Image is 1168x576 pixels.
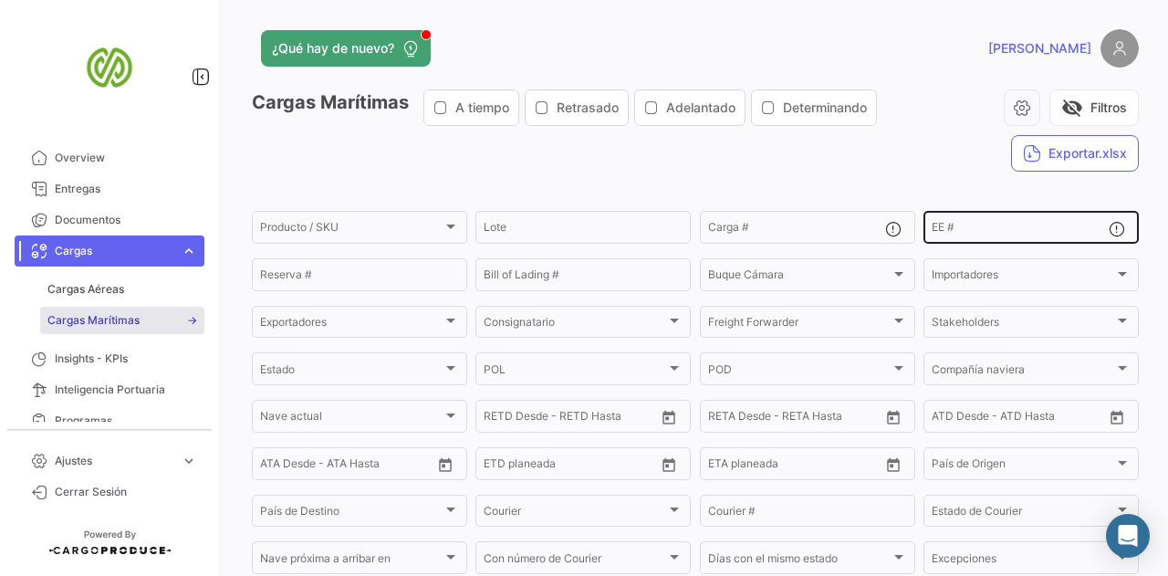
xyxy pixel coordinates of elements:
[484,365,666,378] span: POL
[181,453,197,469] span: expand_more
[1103,403,1131,431] button: Open calendar
[1011,135,1139,172] button: Exportar.xlsx
[55,484,197,500] span: Cerrar Sesión
[55,212,197,228] span: Documentos
[1049,89,1139,126] button: visibility_offFiltros
[55,382,197,398] span: Inteligencia Portuaria
[635,90,745,125] button: Adelantado
[783,99,867,117] span: Determinando
[47,281,124,298] span: Cargas Aéreas
[260,555,443,568] span: Nave próxima a arribar en
[15,405,204,436] a: Programas
[655,451,683,478] button: Open calendar
[484,319,666,331] span: Consignatario
[181,243,197,259] span: expand_more
[484,508,666,520] span: Courier
[272,39,394,58] span: ¿Qué hay de nuevo?
[260,224,443,236] span: Producto / SKU
[260,413,443,425] span: Nave actual
[484,413,516,425] input: Desde
[880,403,907,431] button: Open calendar
[64,22,155,113] img: san-miguel-logo.png
[932,365,1114,378] span: Compañía naviera
[708,413,741,425] input: Desde
[655,403,683,431] button: Open calendar
[1106,514,1150,558] div: Abrir Intercom Messenger
[708,271,891,284] span: Buque Cámara
[15,142,204,173] a: Overview
[432,451,459,478] button: Open calendar
[455,99,509,117] span: A tiempo
[40,276,204,303] a: Cargas Aéreas
[754,460,836,473] input: Hasta
[55,351,197,367] span: Insights - KPIs
[47,312,140,329] span: Cargas Marítimas
[484,460,516,473] input: Desde
[932,413,989,425] input: ATD Desde
[880,451,907,478] button: Open calendar
[260,319,443,331] span: Exportadores
[260,460,316,473] input: ATA Desde
[932,271,1114,284] span: Importadores
[15,204,204,236] a: Documentos
[55,413,197,429] span: Programas
[328,460,411,473] input: ATA Hasta
[932,508,1114,520] span: Estado de Courier
[55,150,197,166] span: Overview
[526,90,628,125] button: Retrasado
[252,89,882,126] h3: Cargas Marítimas
[557,99,619,117] span: Retrasado
[40,307,204,334] a: Cargas Marítimas
[15,374,204,405] a: Inteligencia Portuaria
[529,413,611,425] input: Hasta
[752,90,876,125] button: Determinando
[15,173,204,204] a: Entregas
[988,39,1091,58] span: [PERSON_NAME]
[424,90,518,125] button: A tiempo
[932,319,1114,331] span: Stakeholders
[932,555,1114,568] span: Excepciones
[55,243,173,259] span: Cargas
[260,508,443,520] span: País de Destino
[932,460,1114,473] span: País de Origen
[529,460,611,473] input: Hasta
[484,555,666,568] span: Con número de Courier
[708,319,891,331] span: Freight Forwarder
[666,99,735,117] span: Adelantado
[55,453,173,469] span: Ajustes
[260,365,443,378] span: Estado
[708,555,891,568] span: Días con el mismo estado
[261,30,431,67] button: ¿Qué hay de nuevo?
[708,365,891,378] span: POD
[1100,29,1139,68] img: placeholder-user.png
[1061,97,1083,119] span: visibility_off
[55,181,197,197] span: Entregas
[754,413,836,425] input: Hasta
[708,460,741,473] input: Desde
[15,343,204,374] a: Insights - KPIs
[1002,413,1084,425] input: ATD Hasta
